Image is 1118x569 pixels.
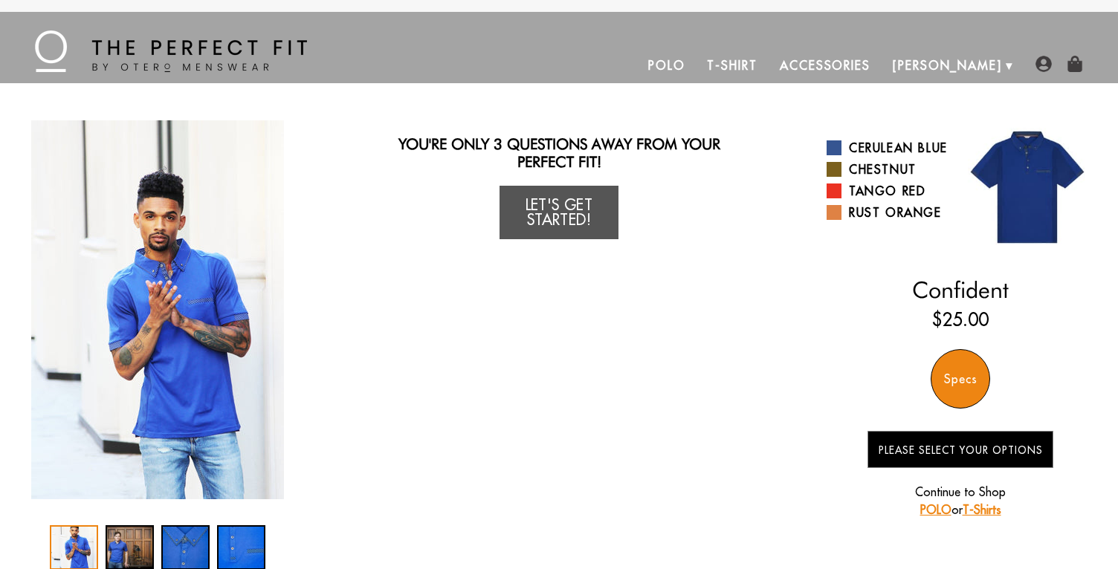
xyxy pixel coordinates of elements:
a: [PERSON_NAME] [882,48,1013,83]
div: Specs [931,349,990,409]
div: 1 / 4 [24,120,291,499]
img: 026.jpg [960,120,1094,254]
a: Accessories [769,48,882,83]
a: POLO [920,502,951,517]
a: Rust Orange [827,204,949,221]
img: user-account-icon.png [1035,56,1052,72]
img: shopping-bag-icon.png [1067,56,1083,72]
h2: You're only 3 questions away from your perfect fit! [382,135,735,171]
a: T-Shirts [963,502,1001,517]
p: Continue to Shop or [867,483,1053,518]
img: IMG_2280_copy_1024x1024_2x_4607916f-984f-4666-9ab3-15b7f93e75fe_340x.jpg [31,120,284,499]
a: Let's Get Started! [500,186,618,239]
img: The Perfect Fit - by Otero Menswear - Logo [35,30,307,72]
a: T-Shirt [696,48,768,83]
button: Please Select Your Options [867,431,1053,468]
a: Chestnut [827,160,949,178]
span: Please Select Your Options [879,443,1043,457]
a: Cerulean Blue [827,139,949,157]
a: Polo [637,48,697,83]
ins: $25.00 [932,306,989,333]
h2: Confident [827,276,1094,303]
a: Tango Red [827,182,949,200]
